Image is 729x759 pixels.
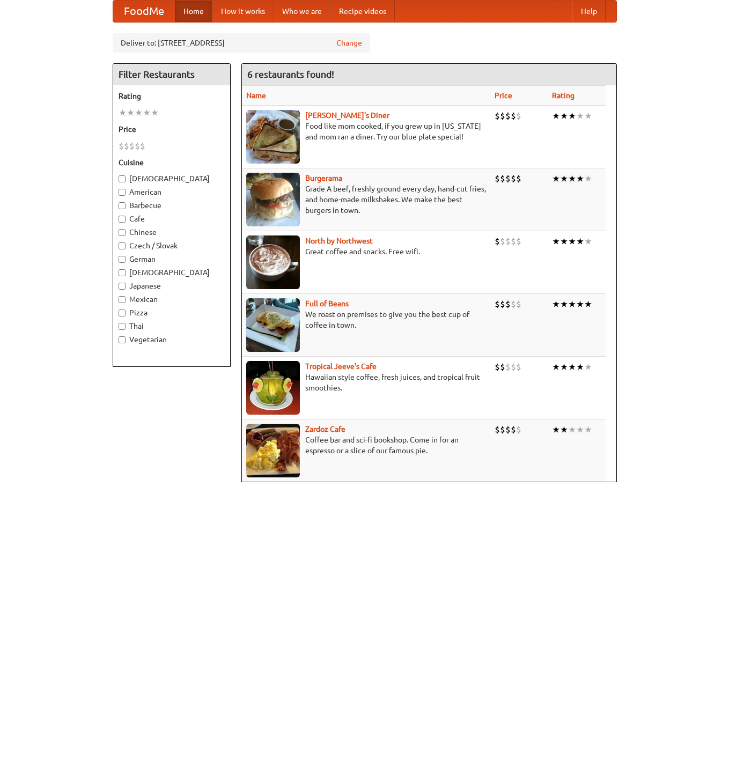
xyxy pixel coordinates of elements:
[246,121,486,142] p: Food like mom cooked, if you grew up in [US_STATE] and mom ran a diner. Try our blue plate special!
[305,174,342,182] a: Burgerama
[560,110,568,122] li: ★
[560,235,568,247] li: ★
[584,173,592,185] li: ★
[127,107,135,119] li: ★
[119,256,126,263] input: German
[560,424,568,436] li: ★
[516,110,521,122] li: $
[246,91,266,100] a: Name
[552,235,560,247] li: ★
[568,173,576,185] li: ★
[119,254,225,264] label: German
[568,424,576,436] li: ★
[560,298,568,310] li: ★
[119,140,124,152] li: $
[500,424,505,436] li: $
[140,140,145,152] li: $
[495,173,500,185] li: $
[119,187,225,197] label: American
[119,91,225,101] h5: Rating
[516,173,521,185] li: $
[119,336,126,343] input: Vegetarian
[119,281,225,291] label: Japanese
[552,110,560,122] li: ★
[119,229,126,236] input: Chinese
[495,91,512,100] a: Price
[143,107,151,119] li: ★
[572,1,606,22] a: Help
[505,235,511,247] li: $
[151,107,159,119] li: ★
[119,200,225,211] label: Barbecue
[584,235,592,247] li: ★
[246,372,486,393] p: Hawaiian style coffee, fresh juices, and tropical fruit smoothies.
[129,140,135,152] li: $
[495,235,500,247] li: $
[124,140,129,152] li: $
[560,173,568,185] li: ★
[119,321,225,331] label: Thai
[568,298,576,310] li: ★
[516,235,521,247] li: $
[119,310,126,316] input: Pizza
[576,298,584,310] li: ★
[113,1,175,22] a: FoodMe
[212,1,274,22] a: How it works
[552,424,560,436] li: ★
[495,361,500,373] li: $
[119,242,126,249] input: Czech / Slovak
[119,175,126,182] input: [DEMOGRAPHIC_DATA]
[336,38,362,48] a: Change
[247,69,334,79] ng-pluralize: 6 restaurants found!
[584,110,592,122] li: ★
[119,307,225,318] label: Pizza
[119,283,126,290] input: Japanese
[568,361,576,373] li: ★
[119,240,225,251] label: Czech / Slovak
[305,111,389,120] a: [PERSON_NAME]'s Diner
[175,1,212,22] a: Home
[495,110,500,122] li: $
[511,235,516,247] li: $
[568,235,576,247] li: ★
[119,294,225,305] label: Mexican
[552,298,560,310] li: ★
[305,425,345,433] a: Zardoz Cafe
[135,107,143,119] li: ★
[576,173,584,185] li: ★
[584,298,592,310] li: ★
[505,424,511,436] li: $
[305,237,373,245] b: North by Northwest
[113,33,370,53] div: Deliver to: [STREET_ADDRESS]
[274,1,330,22] a: Who we are
[119,323,126,330] input: Thai
[246,424,300,477] img: zardoz.jpg
[516,298,521,310] li: $
[511,110,516,122] li: $
[305,299,349,308] a: Full of Beans
[500,173,505,185] li: $
[516,361,521,373] li: $
[576,235,584,247] li: ★
[246,434,486,456] p: Coffee bar and sci-fi bookshop. Come in for an espresso or a slice of our famous pie.
[119,213,225,224] label: Cafe
[500,298,505,310] li: $
[576,110,584,122] li: ★
[495,424,500,436] li: $
[119,202,126,209] input: Barbecue
[119,107,127,119] li: ★
[119,269,126,276] input: [DEMOGRAPHIC_DATA]
[500,235,505,247] li: $
[246,173,300,226] img: burgerama.jpg
[246,110,300,164] img: sallys.jpg
[495,298,500,310] li: $
[511,173,516,185] li: $
[568,110,576,122] li: ★
[119,334,225,345] label: Vegetarian
[500,110,505,122] li: $
[246,298,300,352] img: beans.jpg
[584,361,592,373] li: ★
